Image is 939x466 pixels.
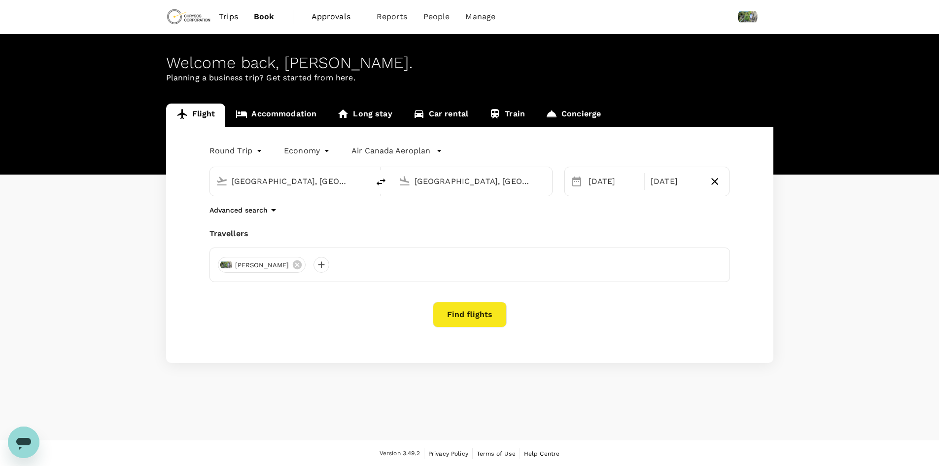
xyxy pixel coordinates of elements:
[535,104,611,127] a: Concierge
[465,11,495,23] span: Manage
[524,450,560,457] span: Help Centre
[479,104,535,127] a: Train
[312,11,361,23] span: Approvals
[738,7,758,27] img: Darshankumar Patel
[415,174,531,189] input: Going to
[284,143,332,159] div: Economy
[229,260,295,270] span: [PERSON_NAME]
[428,448,468,459] a: Privacy Policy
[166,72,773,84] p: Planning a business trip? Get started from here.
[524,448,560,459] a: Help Centre
[647,172,704,191] div: [DATE]
[403,104,479,127] a: Car rental
[209,228,730,240] div: Travellers
[218,257,306,273] div: [PERSON_NAME]
[209,204,279,216] button: Advanced search
[369,170,393,194] button: delete
[232,174,348,189] input: Depart from
[428,450,468,457] span: Privacy Policy
[585,172,642,191] div: [DATE]
[8,427,39,458] iframe: Button to launch messaging window
[545,180,547,182] button: Open
[362,180,364,182] button: Open
[433,302,507,327] button: Find flights
[220,259,232,271] img: avatar-66afbb01bcfb7.jpeg
[377,11,408,23] span: Reports
[477,450,516,457] span: Terms of Use
[351,145,430,157] p: Air Canada Aeroplan
[225,104,327,127] a: Accommodation
[166,6,211,28] img: Chrysos Corporation
[166,54,773,72] div: Welcome back , [PERSON_NAME] .
[380,449,420,459] span: Version 3.49.2
[477,448,516,459] a: Terms of Use
[166,104,226,127] a: Flight
[254,11,275,23] span: Book
[351,145,442,157] button: Air Canada Aeroplan
[209,205,268,215] p: Advanced search
[209,143,265,159] div: Round Trip
[423,11,450,23] span: People
[219,11,238,23] span: Trips
[327,104,402,127] a: Long stay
